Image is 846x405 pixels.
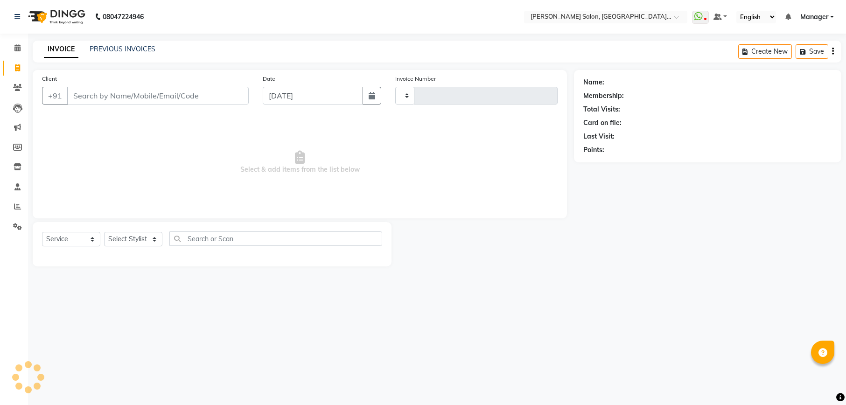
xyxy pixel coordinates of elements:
img: logo [24,4,88,30]
div: Card on file: [583,118,622,128]
b: 08047224946 [103,4,144,30]
label: Client [42,75,57,83]
label: Date [263,75,275,83]
button: Create New [738,44,792,59]
button: +91 [42,87,68,105]
div: Last Visit: [583,132,615,141]
input: Search or Scan [169,231,382,246]
div: Name: [583,77,604,87]
input: Search by Name/Mobile/Email/Code [67,87,249,105]
a: PREVIOUS INVOICES [90,45,155,53]
div: Points: [583,145,604,155]
button: Save [796,44,828,59]
label: Invoice Number [395,75,436,83]
div: Total Visits: [583,105,620,114]
a: INVOICE [44,41,78,58]
div: Membership: [583,91,624,101]
span: Select & add items from the list below [42,116,558,209]
span: Manager [800,12,828,22]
